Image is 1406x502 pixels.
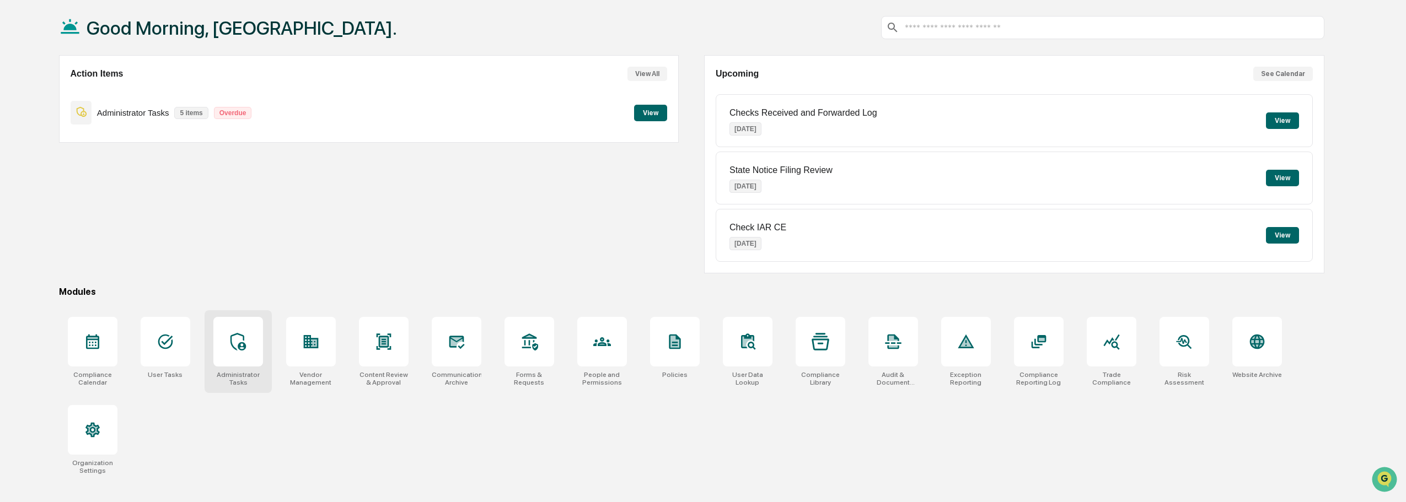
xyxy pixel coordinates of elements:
[1266,170,1299,186] button: View
[1371,466,1400,495] iframe: Open customer support
[432,371,481,386] div: Communications Archive
[634,105,667,121] button: View
[59,287,1324,297] div: Modules
[22,139,71,150] span: Preclearance
[76,134,141,154] a: 🗄️Attestations
[1014,371,1064,386] div: Compliance Reporting Log
[729,108,877,118] p: Checks Received and Forwarded Log
[7,134,76,154] a: 🖐️Preclearance
[634,107,667,117] a: View
[11,140,20,149] div: 🖐️
[662,371,688,379] div: Policies
[148,371,183,379] div: User Tasks
[7,155,74,175] a: 🔎Data Lookup
[723,371,772,386] div: User Data Lookup
[37,84,181,95] div: Start new chat
[80,140,89,149] div: 🗄️
[37,95,139,104] div: We're available if you need us!
[1253,67,1313,81] button: See Calendar
[796,371,845,386] div: Compliance Library
[174,107,208,119] p: 5 items
[729,237,761,250] p: [DATE]
[87,17,397,39] h1: Good Morning, [GEOGRAPHIC_DATA].
[1266,112,1299,129] button: View
[11,23,201,41] p: How can we help?
[68,459,117,474] div: Organization Settings
[729,180,761,193] p: [DATE]
[941,371,991,386] div: Exception Reporting
[187,88,201,101] button: Start new chat
[729,122,761,136] p: [DATE]
[505,371,554,386] div: Forms & Requests
[729,223,786,233] p: Check IAR CE
[71,69,124,79] h2: Action Items
[627,67,667,81] button: View All
[1160,371,1209,386] div: Risk Assessment
[11,161,20,170] div: 🔎
[22,160,69,171] span: Data Lookup
[91,139,137,150] span: Attestations
[729,165,833,175] p: State Notice Filing Review
[78,186,133,195] a: Powered byPylon
[359,371,409,386] div: Content Review & Approval
[11,84,31,104] img: 1746055101610-c473b297-6a78-478c-a979-82029cc54cd1
[1266,227,1299,244] button: View
[68,371,117,386] div: Compliance Calendar
[577,371,627,386] div: People and Permissions
[110,187,133,195] span: Pylon
[716,69,759,79] h2: Upcoming
[868,371,918,386] div: Audit & Document Logs
[1087,371,1136,386] div: Trade Compliance
[214,107,252,119] p: Overdue
[1232,371,1282,379] div: Website Archive
[213,371,263,386] div: Administrator Tasks
[286,371,336,386] div: Vendor Management
[97,108,169,117] p: Administrator Tasks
